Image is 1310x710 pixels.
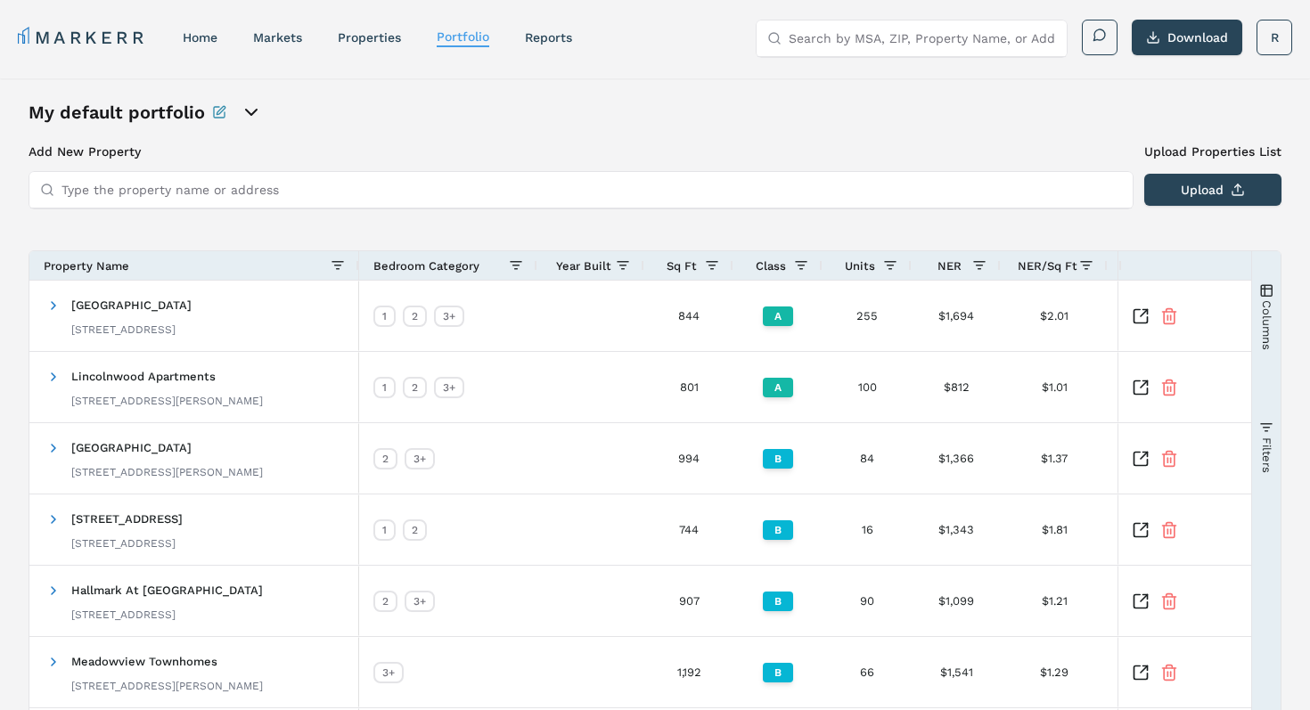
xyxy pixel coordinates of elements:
div: -0.01% [1108,637,1286,707]
button: Remove Property From Portfolio [1160,450,1178,468]
div: 2 [403,519,427,541]
span: [STREET_ADDRESS] [71,512,183,526]
button: Remove Property From Portfolio [1160,521,1178,539]
span: Meadowview Townhomes [71,655,217,668]
a: Inspect Comparable [1132,592,1150,610]
div: 3+ [405,591,435,612]
button: Remove Property From Portfolio [1160,379,1178,396]
div: 2 [373,591,397,612]
div: $1.81 [1001,494,1108,565]
a: Inspect Comparable [1132,307,1150,325]
div: 3+ [434,377,464,398]
span: Class [756,259,786,273]
span: NER [937,259,962,273]
button: Download [1132,20,1242,55]
div: +1.33% [1108,566,1286,636]
a: reports [525,30,572,45]
span: Property Name [44,259,129,273]
button: open portfolio options [241,102,262,123]
span: NER/Sq Ft [1018,259,1077,273]
a: markets [253,30,302,45]
div: 3+ [373,662,404,683]
div: 2 [373,448,397,469]
h3: Add New Property [29,143,1134,160]
a: Inspect Comparable [1132,450,1150,468]
div: 994 [644,423,733,494]
span: Bedroom Category [373,259,479,273]
div: 907 [644,566,733,636]
button: Remove Property From Portfolio [1160,664,1178,681]
div: A [763,306,793,326]
button: Rename this portfolio [212,100,226,125]
span: Lincolnwood Apartments [71,370,216,383]
div: 1,192 [644,637,733,707]
button: Remove Property From Portfolio [1160,592,1178,610]
div: +2.06% [1108,423,1286,494]
div: 1 [373,377,396,398]
div: 3+ [434,306,464,327]
div: $812 [912,352,1001,422]
div: B [763,592,793,611]
a: Portfolio [437,29,489,44]
div: +10.06% [1108,494,1286,565]
div: 1 [373,306,396,327]
div: [STREET_ADDRESS] [71,536,183,551]
div: B [763,663,793,682]
span: [GEOGRAPHIC_DATA] [71,298,192,312]
div: $1.01 [1001,352,1108,422]
a: Inspect Comparable [1132,521,1150,539]
div: 100 [823,352,912,422]
div: [STREET_ADDRESS][PERSON_NAME] [71,394,263,408]
div: [STREET_ADDRESS][PERSON_NAME] [71,465,263,479]
div: 90 [823,566,912,636]
span: [GEOGRAPHIC_DATA] [71,441,192,454]
div: +2.59% [1108,281,1286,351]
div: [STREET_ADDRESS] [71,608,263,622]
a: MARKERR [18,25,147,50]
input: Search by MSA, ZIP, Property Name, or Address [789,20,1056,56]
div: $2.01 [1001,281,1108,351]
div: 744 [644,494,733,565]
a: home [183,30,217,45]
div: $1,541 [912,637,1001,707]
div: 84 [823,423,912,494]
div: [STREET_ADDRESS] [71,322,192,337]
div: 1 [373,519,396,541]
div: 3+ [405,448,435,469]
div: 2 [403,306,427,327]
span: Filters [1259,437,1273,472]
button: R [1257,20,1292,55]
div: A [763,378,793,397]
span: Year Built [556,259,611,273]
h1: My default portfolio [29,100,205,125]
div: B [763,520,793,540]
div: $1,366 [912,423,1001,494]
div: - [1108,352,1286,422]
div: 844 [644,281,733,351]
div: 801 [644,352,733,422]
span: Columns [1259,299,1273,349]
span: R [1271,29,1279,46]
span: Units [845,259,875,273]
div: $1,694 [912,281,1001,351]
span: Sq Ft [667,259,697,273]
span: Hallmark At [GEOGRAPHIC_DATA] [71,584,263,597]
div: [STREET_ADDRESS][PERSON_NAME] [71,679,263,693]
div: $1.37 [1001,423,1108,494]
div: 2 [403,377,427,398]
div: $1,099 [912,566,1001,636]
a: Inspect Comparable [1132,664,1150,681]
div: $1.29 [1001,637,1108,707]
button: Upload [1144,174,1281,206]
a: properties [338,30,401,45]
div: 66 [823,637,912,707]
a: Inspect Comparable [1132,379,1150,396]
div: B [763,449,793,469]
div: $1.21 [1001,566,1108,636]
button: Remove Property From Portfolio [1160,307,1178,325]
div: 16 [823,494,912,565]
input: Type the property name or address [61,172,1122,208]
label: Upload Properties List [1144,143,1281,160]
div: 255 [823,281,912,351]
div: $1,343 [912,494,1001,565]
